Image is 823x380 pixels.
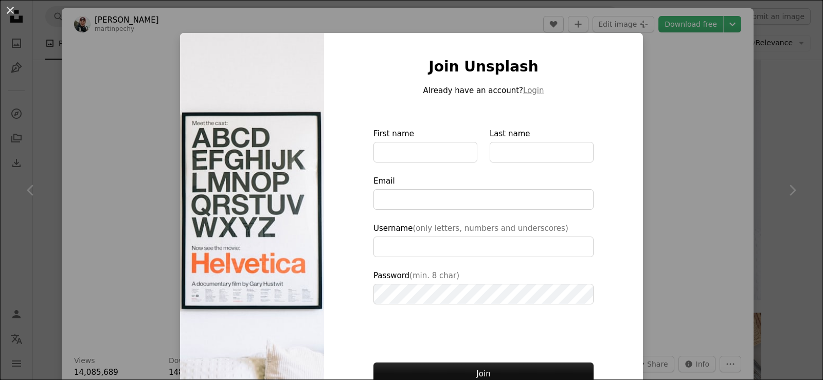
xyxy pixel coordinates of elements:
input: Email [373,189,594,210]
input: First name [373,142,477,162]
span: (only letters, numbers and underscores) [413,224,568,233]
span: (min. 8 char) [409,271,459,280]
label: Email [373,175,594,210]
label: Last name [490,128,594,162]
button: Login [523,84,544,97]
input: Password(min. 8 char) [373,284,594,304]
label: First name [373,128,477,162]
h1: Join Unsplash [373,58,594,76]
label: Username [373,222,594,257]
input: Last name [490,142,594,162]
p: Already have an account? [373,84,594,97]
label: Password [373,269,594,304]
input: Username(only letters, numbers and underscores) [373,237,594,257]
